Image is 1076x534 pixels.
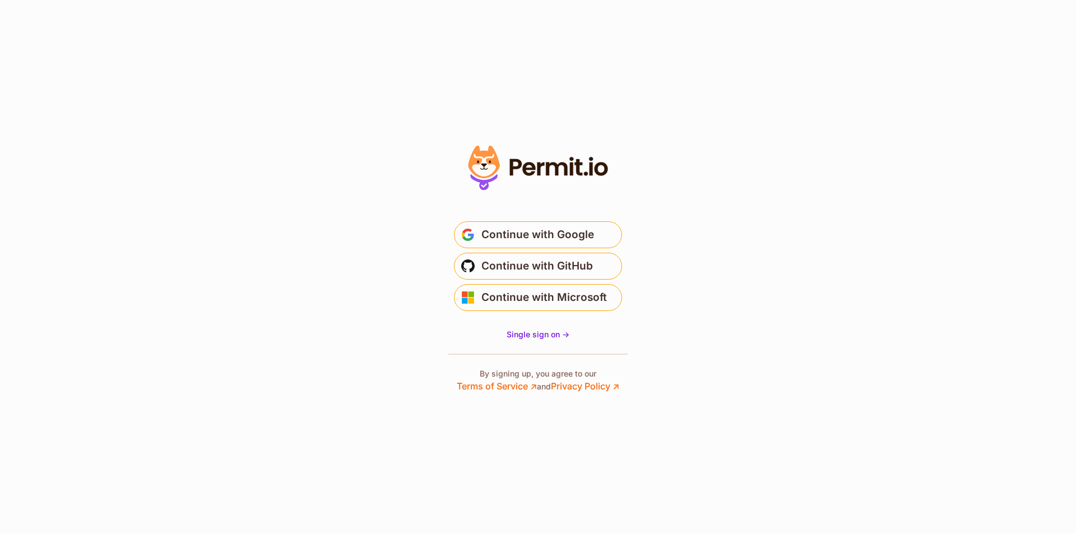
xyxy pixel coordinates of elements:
a: Terms of Service ↗ [457,380,537,392]
button: Continue with GitHub [454,253,622,280]
button: Continue with Microsoft [454,284,622,311]
span: Continue with GitHub [481,257,593,275]
p: By signing up, you agree to our and [457,368,619,393]
a: Single sign on -> [507,329,569,340]
button: Continue with Google [454,221,622,248]
span: Continue with Microsoft [481,289,607,307]
span: Single sign on -> [507,329,569,339]
span: Continue with Google [481,226,594,244]
a: Privacy Policy ↗ [551,380,619,392]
